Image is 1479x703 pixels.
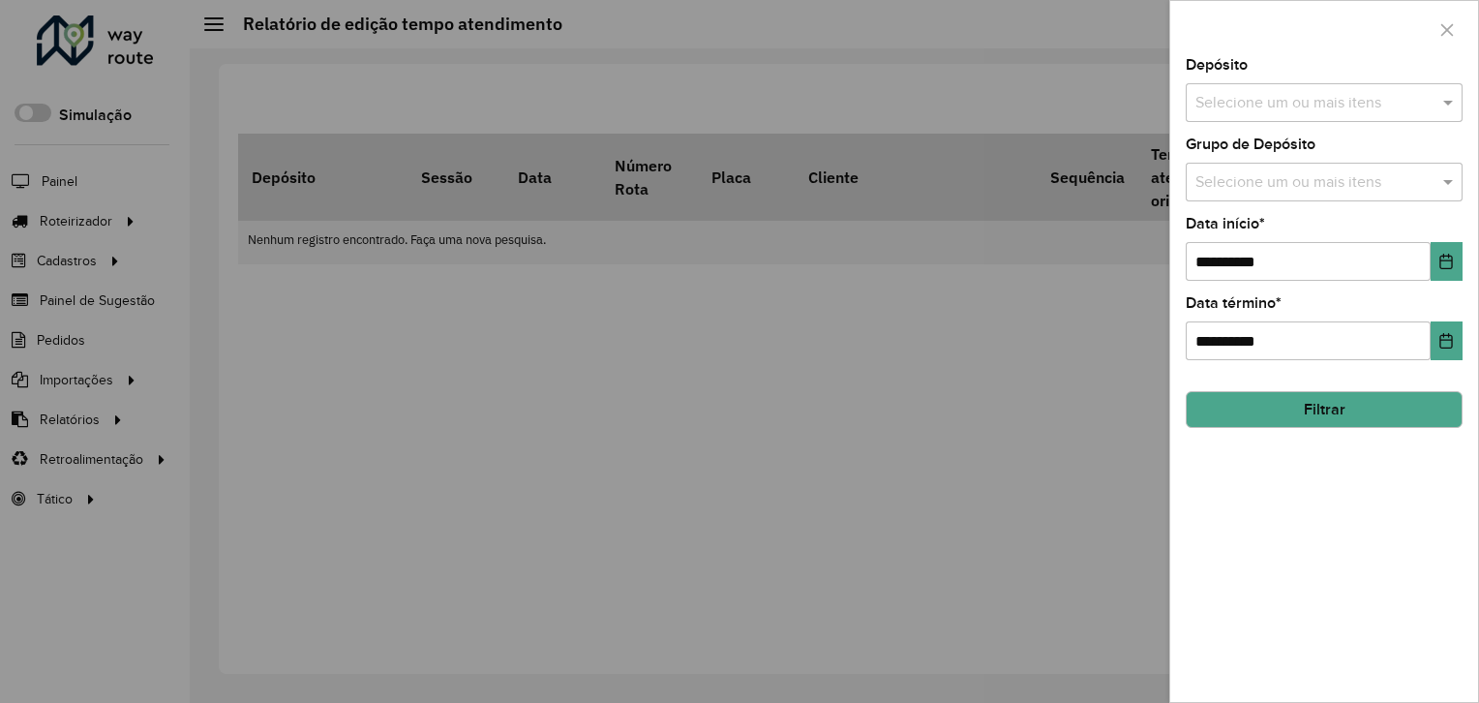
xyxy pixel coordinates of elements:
label: Data início [1186,212,1265,235]
label: Data término [1186,291,1282,315]
button: Choose Date [1431,321,1463,360]
label: Depósito [1186,53,1248,76]
button: Choose Date [1431,242,1463,281]
button: Filtrar [1186,391,1463,428]
label: Grupo de Depósito [1186,133,1315,156]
